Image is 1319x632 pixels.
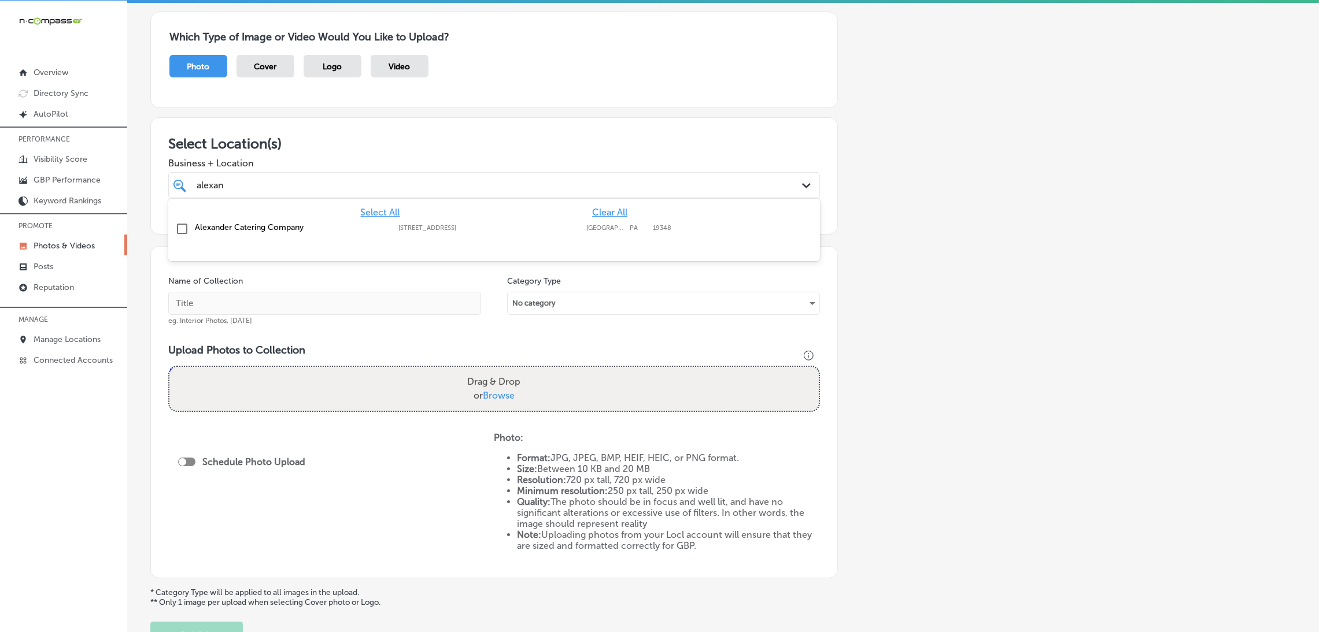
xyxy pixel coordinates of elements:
[653,224,671,232] label: 19348
[517,452,550,463] strong: Format:
[630,224,647,232] label: PA
[195,222,387,232] label: Alexander Catering Company
[34,88,88,98] p: Directory Sync
[168,292,481,315] input: Title
[517,463,819,474] li: Between 10 KB and 20 MB
[483,390,515,401] span: Browse
[168,135,820,152] h3: Select Location(s)
[168,276,243,286] label: Name of Collection
[19,16,82,27] img: 660ab0bf-5cc7-4cb8-ba1c-48b5ae0f18e60NCTV_CLogo_TV_Black_-500x88.png
[34,241,95,251] p: Photos & Videos
[168,344,820,356] h3: Upload Photos to Collection
[508,294,819,313] div: No category
[34,355,113,365] p: Connected Accounts
[517,463,537,474] strong: Size:
[517,529,819,551] li: Uploading photos from your Locl account will ensure that they are sized and formatted correctly f...
[517,485,608,496] strong: Minimum resolution:
[34,334,101,344] p: Manage Locations
[150,588,1296,607] p: * Category Type will be applied to all images in the upload. ** Only 1 image per upload when sele...
[517,496,819,529] li: The photo should be in focus and well lit, and have no significant alterations or excessive use o...
[517,496,550,507] strong: Quality:
[34,282,74,292] p: Reputation
[34,109,68,119] p: AutoPilot
[34,175,101,185] p: GBP Performance
[34,68,68,77] p: Overview
[168,317,252,325] span: eg. Interior Photos, [DATE]
[517,474,566,485] strong: Resolution:
[389,62,411,72] span: Video
[34,154,87,164] p: Visibility Score
[323,62,342,72] span: Logo
[517,452,819,463] li: JPG, JPEG, BMP, HEIF, HEIC, or PNG format.
[202,456,305,467] label: Schedule Photo Upload
[361,207,400,218] span: Select All
[187,62,210,72] span: Photo
[169,31,819,43] h3: Which Type of Image or Video Would You Like to Upload?
[34,196,101,206] p: Keyword Rankings
[398,224,581,232] label: 326 W Cedar St, Suite 2
[494,432,523,443] strong: Photo:
[507,276,561,286] label: Category Type
[168,158,820,169] span: Business + Location
[517,529,541,540] strong: Note:
[34,262,53,272] p: Posts
[517,474,819,485] li: 720 px tall, 720 px wide
[592,207,627,218] span: Clear All
[254,62,277,72] span: Cover
[463,370,525,407] label: Drag & Drop or
[586,224,624,232] label: Kennett Square
[517,485,819,496] li: 250 px tall, 250 px wide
